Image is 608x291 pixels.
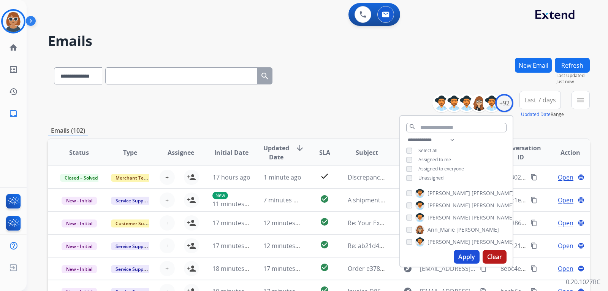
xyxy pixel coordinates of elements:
[62,219,97,227] span: New - Initial
[418,165,464,172] span: Assigned to everyone
[320,263,329,272] mat-icon: check_circle
[558,218,573,227] span: Open
[418,175,443,181] span: Unassigned
[263,242,307,250] span: 12 minutes ago
[3,11,24,32] img: avatar
[524,99,556,102] span: Last 7 days
[418,147,437,154] span: Select all
[319,148,330,157] span: SLA
[111,219,160,227] span: Customer Support
[9,65,18,74] mat-icon: list_alt
[263,143,289,162] span: Updated Date
[212,242,256,250] span: 17 minutes ago
[427,214,470,221] span: [PERSON_NAME]
[214,148,249,157] span: Initial Date
[187,218,196,227] mat-icon: person_add
[212,200,256,208] span: 11 minutes ago
[418,156,451,163] span: Assigned to me
[356,148,378,157] span: Subject
[165,173,169,182] span: +
[558,196,573,205] span: Open
[348,196,494,204] span: A shipment from order LI-211704 is out for delivery
[187,241,196,250] mat-icon: person_add
[539,139,590,166] th: Action
[62,265,97,273] span: New - Initial
[556,73,590,79] span: Last Updated:
[9,109,18,118] mat-icon: inbox
[472,202,514,209] span: [PERSON_NAME]
[62,242,97,250] span: New - Initial
[48,33,590,49] h2: Emails
[320,194,329,204] mat-icon: check_circle
[160,170,175,185] button: +
[165,218,169,227] span: +
[403,264,412,273] mat-icon: explore
[427,238,470,246] span: [PERSON_NAME]
[160,261,175,276] button: +
[263,264,307,273] span: 17 minutes ago
[530,219,537,226] mat-icon: content_copy
[515,58,552,73] button: New Email
[160,192,175,208] button: +
[472,238,514,246] span: [PERSON_NAME]
[521,111,551,118] button: Updated Date
[160,238,175,253] button: +
[427,202,470,209] span: [PERSON_NAME]
[566,277,600,286] p: 0.20.1027RC
[212,264,256,273] span: 18 minutes ago
[160,215,175,231] button: +
[556,79,590,85] span: Just now
[48,126,88,135] p: Emails (102)
[472,189,514,197] span: [PERSON_NAME]
[427,189,470,197] span: [PERSON_NAME]
[555,58,590,73] button: Refresh
[260,72,269,81] mat-icon: search
[60,174,102,182] span: Closed – Solved
[62,197,97,205] span: New - Initial
[521,111,564,118] span: Range
[578,219,584,226] mat-icon: language
[530,197,537,204] mat-icon: content_copy
[264,173,301,181] span: 1 minute ago
[495,94,513,112] div: +92
[320,217,329,226] mat-icon: check_circle
[454,250,480,264] button: Apply
[263,196,304,204] span: 7 minutes ago
[213,173,250,181] span: 17 hours ago
[111,242,154,250] span: Service Support
[165,264,169,273] span: +
[165,196,169,205] span: +
[558,173,573,182] span: Open
[348,219,445,227] span: Re: Your Extend claim is approved
[558,264,573,273] span: Open
[530,174,537,181] mat-icon: content_copy
[420,264,475,273] span: [EMAIL_ADDRESS][DOMAIN_NAME]
[348,264,483,273] span: Order e3785594-0aa2-4124-92a7-d06d6293f68a
[530,265,537,272] mat-icon: content_copy
[212,192,228,199] p: New
[483,250,507,264] button: Clear
[187,264,196,273] mat-icon: person_add
[578,197,584,204] mat-icon: language
[576,95,585,105] mat-icon: menu
[320,172,329,181] mat-icon: check
[427,226,455,234] span: Ann_Marie
[212,219,256,227] span: 17 minutes ago
[165,241,169,250] span: +
[578,265,584,272] mat-icon: language
[111,197,154,205] span: Service Support
[295,143,304,153] mat-icon: arrow_downward
[530,242,537,249] mat-icon: content_copy
[9,43,18,52] mat-icon: home
[456,226,499,234] span: [PERSON_NAME]
[409,123,416,130] mat-icon: search
[187,196,196,205] mat-icon: person_add
[578,242,584,249] mat-icon: language
[263,219,307,227] span: 12 minutes ago
[519,91,561,109] button: Last 7 days
[187,173,196,182] mat-icon: person_add
[480,265,487,272] mat-icon: content_copy
[472,214,514,221] span: [PERSON_NAME]
[111,265,154,273] span: Service Support
[558,241,573,250] span: Open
